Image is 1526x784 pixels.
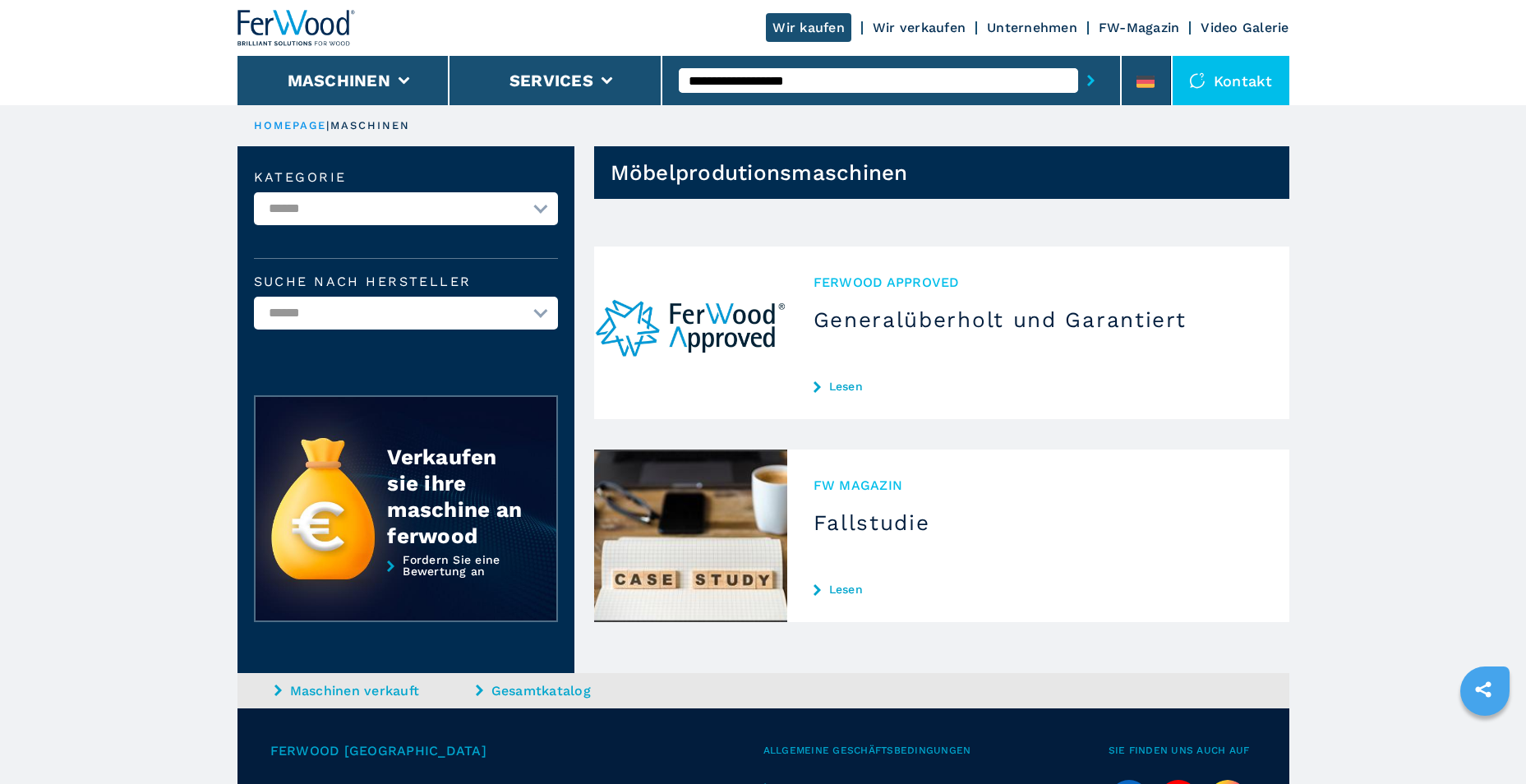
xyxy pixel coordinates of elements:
img: Ferwood [237,10,356,46]
span: Sie finden uns auch auf [1109,741,1256,760]
div: Kontakt [1173,56,1289,105]
a: Fordern Sie eine Bewertung an [254,554,558,623]
img: Kontakt [1189,72,1206,89]
span: Ferwood Approved [814,273,1263,292]
a: sharethis [1463,669,1504,710]
a: Gesamtkatalog [476,681,673,700]
a: Wir kaufen [766,13,851,42]
a: Lesen [814,583,1263,596]
a: Video Galerie [1201,20,1289,35]
span: FW MAGAZIN [814,476,1263,495]
label: Suche nach Hersteller [254,275,558,288]
h1: Möbelprodutionsmaschinen [611,159,908,186]
span: Ferwood [GEOGRAPHIC_DATA] [270,741,763,760]
h3: Fallstudie [814,510,1263,536]
a: HOMEPAGE [254,119,327,131]
img: Fallstudie [594,450,787,622]
label: Kategorie [254,171,558,184]
a: Unternehmen [987,20,1077,35]
button: Services [509,71,593,90]
a: Maschinen verkauft [274,681,472,700]
span: Allgemeine Geschäftsbedingungen [763,741,1109,760]
div: Verkaufen sie ihre maschine an ferwood [387,444,523,549]
span: | [326,119,330,131]
p: maschinen [330,118,411,133]
a: FW-Magazin [1099,20,1180,35]
button: Maschinen [288,71,390,90]
h3: Generalüberholt und Garantiert [814,307,1263,333]
button: submit-button [1078,62,1104,99]
a: Wir verkaufen [873,20,966,35]
img: Generalüberholt und Garantiert [594,247,787,419]
a: Lesen [814,380,1263,393]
